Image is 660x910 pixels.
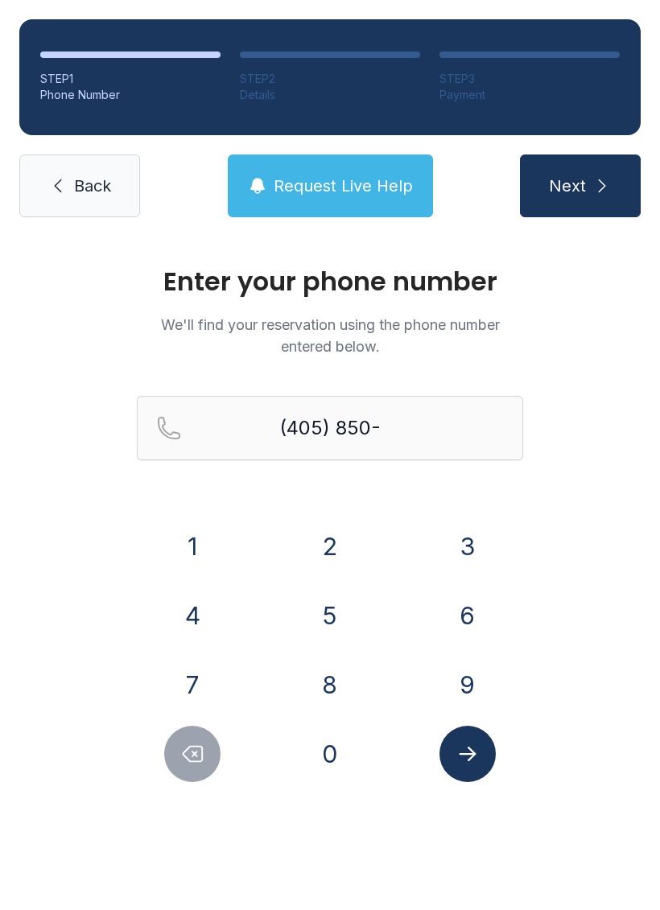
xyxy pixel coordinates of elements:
button: 6 [439,587,496,644]
div: STEP 2 [240,71,420,87]
button: 1 [164,518,221,574]
h1: Enter your phone number [137,269,523,294]
button: 4 [164,587,221,644]
button: Submit lookup form [439,726,496,782]
button: 9 [439,657,496,713]
div: STEP 3 [439,71,620,87]
div: STEP 1 [40,71,221,87]
div: Phone Number [40,87,221,103]
div: Payment [439,87,620,103]
button: 5 [302,587,358,644]
span: Back [74,175,111,197]
button: 0 [302,726,358,782]
button: 2 [302,518,358,574]
button: 3 [439,518,496,574]
button: Delete number [164,726,221,782]
button: 7 [164,657,221,713]
span: Next [549,175,586,197]
button: 8 [302,657,358,713]
div: Details [240,87,420,103]
p: We'll find your reservation using the phone number entered below. [137,314,523,357]
span: Request Live Help [274,175,413,197]
input: Reservation phone number [137,396,523,460]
